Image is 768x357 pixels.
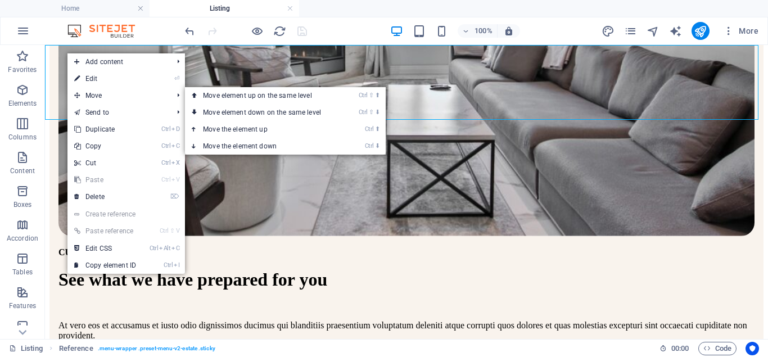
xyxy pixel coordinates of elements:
i: D [171,125,179,133]
i: Ctrl [359,92,368,99]
h4: Listing [150,2,299,15]
i: Ctrl [150,245,159,252]
span: 00 00 [671,342,689,355]
a: Send to [67,104,168,121]
h6: 100% [475,24,493,38]
p: Content [10,166,35,175]
i: Ctrl [365,125,374,133]
i: X [171,159,179,166]
p: Boxes [13,200,32,209]
i: C [171,142,179,150]
a: Ctrl⬇Move the element down [185,138,344,155]
span: . menu-wrapper .preset-menu-v2-estate .sticky [98,342,215,355]
a: Ctrl⬆Move the element up [185,121,344,138]
span: Code [703,342,731,355]
i: ⇧ [369,92,374,99]
button: text_generator [669,24,683,38]
a: CtrlAltCEdit CSS [67,240,143,257]
i: ⇧ [170,227,175,234]
a: Ctrl⇧VPaste reference [67,223,143,239]
i: Ctrl [164,261,173,269]
i: ⬇ [375,142,380,150]
i: Reload page [273,25,286,38]
i: Ctrl [365,142,374,150]
i: Ctrl [161,125,170,133]
i: ⬆ [375,125,380,133]
i: V [176,227,179,234]
span: More [723,25,758,37]
i: ⌦ [170,193,179,200]
p: Columns [8,133,37,142]
button: More [719,22,763,40]
button: pages [624,24,638,38]
i: AI Writer [669,25,682,38]
i: ⏎ [174,75,179,82]
i: C [171,245,179,252]
i: Alt [159,245,170,252]
button: 100% [458,24,498,38]
a: CtrlVPaste [67,171,143,188]
p: Accordion [7,234,38,243]
button: Code [698,342,737,355]
i: V [171,176,179,183]
a: CtrlXCut [67,155,143,171]
a: CtrlICopy element ID [67,257,143,274]
a: Ctrl⇧⬇Move element down on the same level [185,104,344,121]
a: ⌦Delete [67,188,143,205]
i: On resize automatically adjust zoom level to fit chosen device. [504,26,514,36]
i: Undo: Change button (Ctrl+Z) [183,25,196,38]
button: reload [273,24,286,38]
a: Create reference [67,206,185,223]
i: ⬆ [375,92,380,99]
p: Tables [12,268,33,277]
i: Ctrl [161,142,170,150]
i: Ctrl [160,227,169,234]
button: Usercentrics [746,342,759,355]
img: Editor Logo [65,24,149,38]
i: Ctrl [161,159,170,166]
i: Ctrl [359,109,368,116]
h6: Session time [659,342,689,355]
button: design [602,24,615,38]
span: : [679,344,681,353]
i: I [174,261,179,269]
i: Ctrl [161,176,170,183]
a: CtrlDDuplicate [67,121,143,138]
p: Features [9,301,36,310]
button: publish [692,22,710,40]
p: Favorites [8,65,37,74]
i: Pages (Ctrl+Alt+S) [624,25,637,38]
button: undo [183,24,196,38]
p: Elements [8,99,37,108]
i: Navigator [647,25,659,38]
i: ⇧ [369,109,374,116]
a: Ctrl⇧⬆Move element up on the same level [185,87,344,104]
a: ⏎Edit [67,70,143,87]
a: CtrlCCopy [67,138,143,155]
span: Click to select. Double-click to edit [59,342,93,355]
a: Click to cancel selection. Double-click to open Pages [9,342,43,355]
nav: breadcrumb [59,342,215,355]
span: Move [67,87,168,104]
span: Add content [67,53,168,70]
i: Design (Ctrl+Alt+Y) [602,25,615,38]
button: navigator [647,24,660,38]
i: Publish [694,25,707,38]
i: ⬇ [375,109,380,116]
